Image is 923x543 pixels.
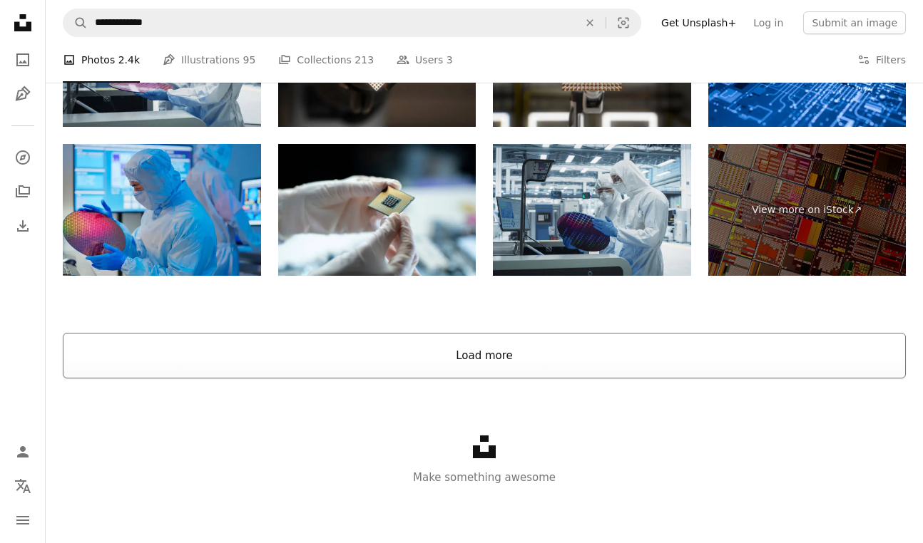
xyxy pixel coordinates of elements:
[278,37,374,83] a: Collections 213
[803,11,906,34] button: Submit an image
[278,144,476,276] img: scientific research in the laboratory, new cpu chip test and development
[574,9,606,36] button: Clear
[745,11,792,34] a: Log in
[163,37,255,83] a: Illustrations 95
[9,177,37,206] a: Collections
[243,52,256,68] span: 95
[606,9,641,36] button: Visual search
[9,506,37,534] button: Menu
[63,333,906,378] button: Load more
[355,52,374,68] span: 213
[653,11,745,34] a: Get Unsplash+
[708,144,907,276] a: View more on iStock↗
[857,37,906,83] button: Filters
[397,37,453,83] a: Users 3
[447,52,453,68] span: 3
[46,469,923,486] p: Make something awesome
[9,9,37,40] a: Home — Unsplash
[9,212,37,240] a: Download History
[9,143,37,172] a: Explore
[9,438,37,466] a: Log in / Sign up
[9,80,37,108] a: Illustrations
[9,46,37,74] a: Photos
[63,9,88,36] button: Search Unsplash
[63,9,641,37] form: Find visuals sitewide
[9,472,37,500] button: Language
[63,144,261,276] img: technician with wafer
[493,144,691,276] img: Semiconductor Production At Electronics Manufacturing Facility: Two Specialists In Sterile Suits ...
